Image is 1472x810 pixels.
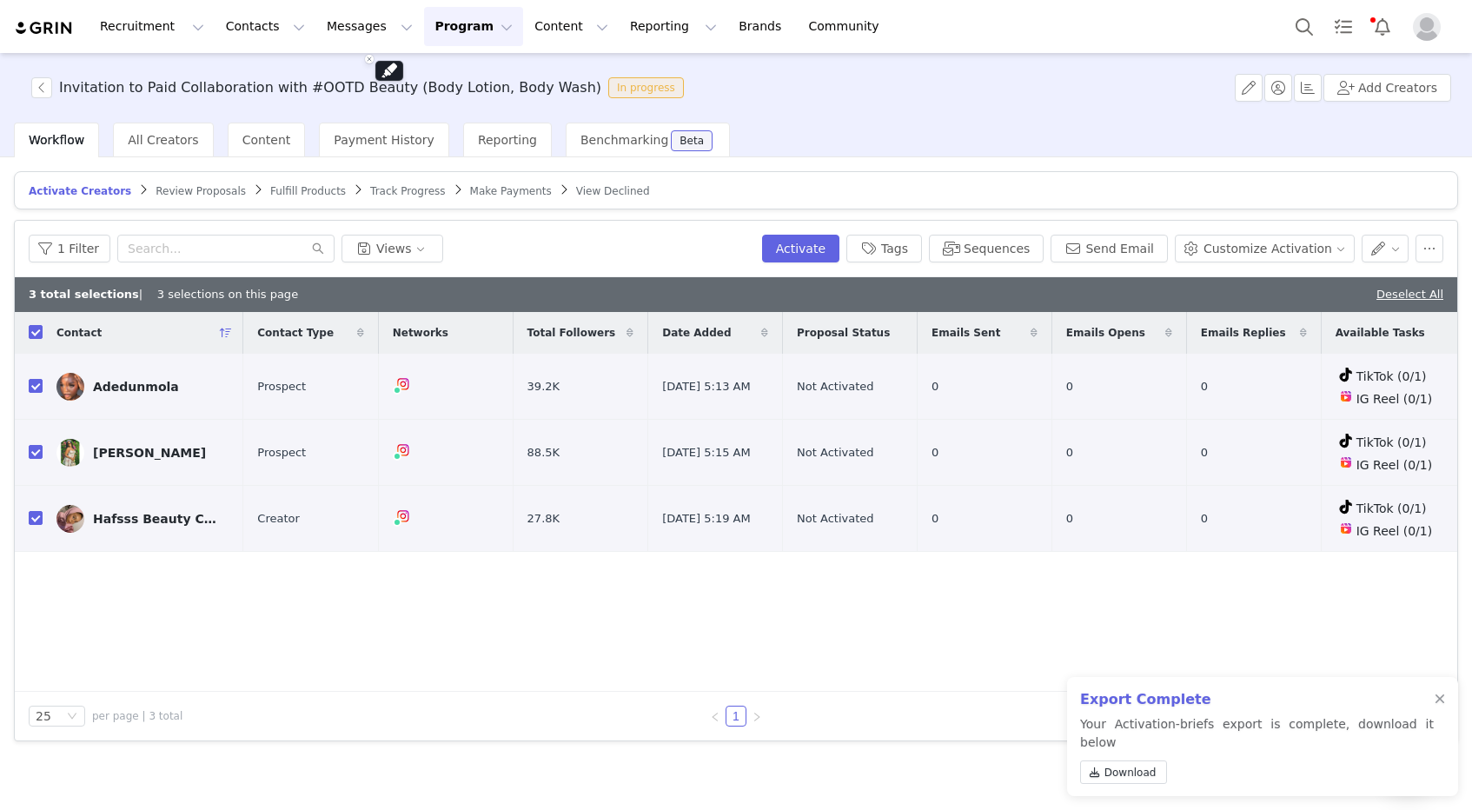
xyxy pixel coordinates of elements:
span: Proposal Status [797,325,890,341]
i: icon: left [710,712,720,722]
span: 0 [1201,378,1208,395]
li: 1 [726,706,746,727]
h3: Invitation to Paid Collaboration with #OOTD Beauty (Body Lotion, Body Wash) [59,77,601,98]
span: IG Reel (0/1) [1356,392,1433,406]
span: 0 [1201,510,1208,528]
span: Benchmarking [580,133,668,147]
span: 39.2K [527,378,560,395]
img: instagram.svg [396,443,410,457]
i: icon: search [312,242,324,255]
span: Make Payments [470,185,552,197]
img: grin logo [14,20,75,37]
span: Not Activated [797,510,873,528]
span: 0 [932,444,938,461]
span: Content [242,133,291,147]
img: placeholder-profile.jpg [1413,13,1441,41]
span: [object Object] [31,77,691,98]
span: IG Reel (0/1) [1356,524,1433,538]
button: Views [341,235,443,262]
input: Search... [117,235,335,262]
span: TikTok (0/1) [1356,369,1427,383]
span: Available Tasks [1336,325,1425,341]
button: Messages [316,7,423,46]
button: Reporting [620,7,727,46]
button: Activate [762,235,839,262]
span: Date Added [662,325,731,341]
button: Tags [846,235,922,262]
span: 0 [1201,444,1208,461]
div: Adedunmola [93,380,179,394]
span: Emails Opens [1066,325,1145,341]
span: Emails Sent [932,325,1000,341]
span: Total Followers [527,325,616,341]
span: TikTok (0/1) [1356,501,1427,515]
span: 0 [1066,510,1073,528]
span: View Declined [576,185,650,197]
a: Hafsss Beauty Content Creator ♡ [56,505,229,533]
span: In progress [608,77,684,98]
a: Brands [728,7,797,46]
span: Emails Replies [1201,325,1286,341]
img: instagram.svg [396,509,410,523]
span: 0 [1066,378,1073,395]
span: Workflow [29,133,84,147]
img: 0e419c85-fd38-4752-badc-215da5d936d6--s.jpg [56,373,84,401]
span: All Creators [128,133,198,147]
span: [DATE] 5:15 AM [662,444,751,461]
button: Customize Activation [1175,235,1355,262]
a: Adedunmola [56,373,229,401]
span: 0 [1066,444,1073,461]
button: Add Creators [1323,74,1451,102]
span: 0 [932,510,938,528]
button: Program [424,7,523,46]
a: 1 [726,707,746,726]
button: Notifications [1363,7,1402,46]
button: Profile [1402,13,1458,41]
span: Prospect [257,378,306,395]
button: Recruitment [90,7,215,46]
i: icon: right [752,712,762,722]
span: Contact Type [257,325,334,341]
span: 88.5K [527,444,560,461]
span: Review Proposals [156,185,246,197]
a: [PERSON_NAME] [56,439,229,467]
img: instagram.svg [396,377,410,391]
div: 25 [36,707,51,726]
div: Hafsss Beauty Content Creator ♡ [93,512,223,526]
span: 27.8K [527,510,560,528]
span: Networks [393,325,448,341]
span: TikTok (0/1) [1356,435,1427,449]
span: Prospect [257,444,306,461]
span: Creator [257,510,300,528]
div: | 3 selections on this page [29,286,298,303]
button: Content [524,7,619,46]
span: Payment History [334,133,434,147]
a: Download [1080,760,1167,784]
i: icon: down [67,711,77,723]
span: Download [1104,765,1157,780]
li: Previous Page [705,706,726,727]
div: [PERSON_NAME] [93,446,206,460]
li: Next Page [746,706,767,727]
button: Contacts [215,7,315,46]
h2: Export Complete [1080,689,1434,710]
p: Your Activation-briefs export is complete, download it below [1080,715,1434,791]
span: Contact [56,325,102,341]
div: Beta [680,136,704,146]
span: [DATE] 5:19 AM [662,510,751,528]
span: [DATE] 5:13 AM [662,378,751,395]
span: 0 [932,378,938,395]
a: Community [799,7,898,46]
button: Sequences [929,235,1044,262]
span: Activate Creators [29,185,131,197]
b: 3 total selections [29,288,139,301]
a: Tasks [1324,7,1363,46]
span: Track Progress [370,185,445,197]
span: per page | 3 total [92,708,182,724]
img: 28fad86a-b768-4c76-bdb5-5d73d127522a.jpg [56,505,84,533]
span: Fulfill Products [270,185,346,197]
a: Deselect All [1376,288,1443,301]
span: Reporting [478,133,537,147]
img: 9d08bfda-a254-485d-a154-38587ceb04f1--s.jpg [56,439,84,467]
